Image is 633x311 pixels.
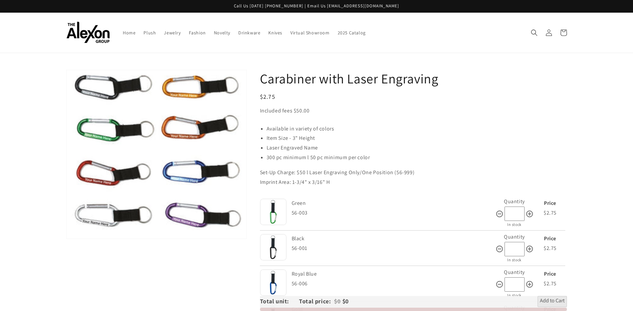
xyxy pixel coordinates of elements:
[527,25,542,40] summary: Search
[260,107,310,114] span: Included fees $50.00
[535,234,565,244] div: Price
[535,199,565,208] div: Price
[544,245,557,252] span: $2.75
[544,209,557,216] span: $2.75
[164,30,181,36] span: Jewelry
[260,199,287,225] img: Green
[189,30,206,36] span: Fashion
[544,280,557,287] span: $2.75
[214,30,230,36] span: Novelty
[210,26,234,40] a: Novelty
[267,153,567,163] li: 300 pc minimum l 50 pc minimum per color
[234,26,264,40] a: Drinkware
[535,269,565,279] div: Price
[292,244,496,253] div: 56-001
[496,292,534,299] div: In stock
[292,279,496,289] div: 56-006
[342,297,349,305] span: $0
[267,124,567,134] li: Available in variety of colors
[260,93,276,100] span: $2.75
[334,26,370,40] a: 2025 Catalog
[292,234,494,244] div: Black
[267,143,567,153] li: Laser Engraved Name
[504,269,525,276] label: Quantity
[260,178,567,187] p: Imprint Area: 1-3/4" x 3/16" H
[286,26,334,40] a: Virtual Showroom
[496,221,534,228] div: In stock
[292,199,494,208] div: Green
[260,269,287,296] img: Royal Blue
[334,297,340,305] span: $0
[143,30,156,36] span: Plush
[292,269,494,279] div: Royal Blue
[338,30,366,36] span: 2025 Catalog
[290,30,330,36] span: Virtual Showroom
[264,26,286,40] a: Knives
[260,234,287,261] img: Black
[496,256,534,264] div: In stock
[540,297,565,305] span: Add to Cart
[119,26,139,40] a: Home
[292,208,496,218] div: 56-003
[238,30,260,36] span: Drinkware
[185,26,210,40] a: Fashion
[538,296,567,307] button: Add to Cart
[260,296,334,307] div: Total unit: Total price:
[123,30,135,36] span: Home
[139,26,160,40] a: Plush
[268,30,282,36] span: Knives
[504,198,525,205] label: Quantity
[160,26,185,40] a: Jewelry
[260,70,567,87] h1: Carabiner with Laser Engraving
[504,233,525,240] label: Quantity
[267,133,567,143] li: Item Size - 3" Height
[66,22,110,43] img: The Alexon Group
[260,168,567,178] p: Set-Up Charge: $50 l Laser Engraving Only/One Position (56-999)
